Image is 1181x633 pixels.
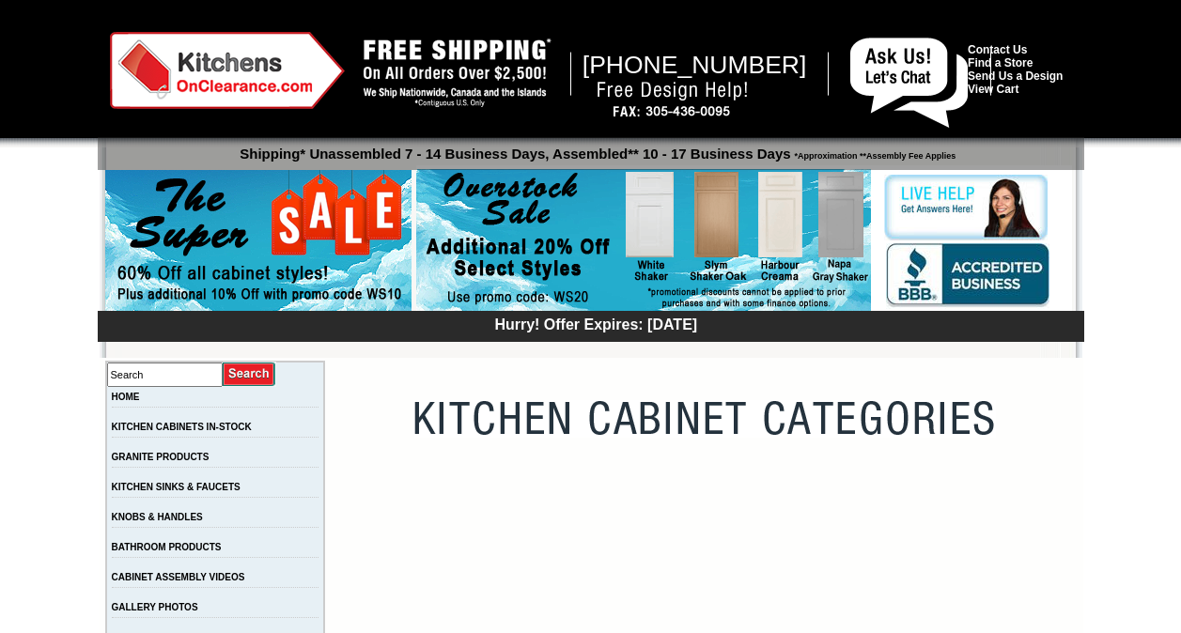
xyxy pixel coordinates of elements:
[112,392,140,402] a: HOME
[968,43,1027,56] a: Contact Us
[968,56,1033,69] a: Find a Store
[112,542,222,552] a: BATHROOM PRODUCTS
[223,362,276,387] input: Submit
[112,572,245,582] a: CABINET ASSEMBLY VIDEOS
[112,452,210,462] a: GRANITE PRODUCTS
[112,482,241,492] a: KITCHEN SINKS & FAUCETS
[791,147,956,161] span: *Approximation **Assembly Fee Applies
[968,83,1018,96] a: View Cart
[112,422,252,432] a: KITCHEN CABINETS IN-STOCK
[107,314,1084,333] div: Hurry! Offer Expires: [DATE]
[968,69,1063,83] a: Send Us a Design
[112,602,198,612] a: GALLERY PHOTOS
[112,512,203,522] a: KNOBS & HANDLES
[107,137,1084,162] p: Shipping* Unassembled 7 - 14 Business Days, Assembled** 10 - 17 Business Days
[583,51,807,79] span: [PHONE_NUMBER]
[110,32,345,109] img: Kitchens on Clearance Logo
